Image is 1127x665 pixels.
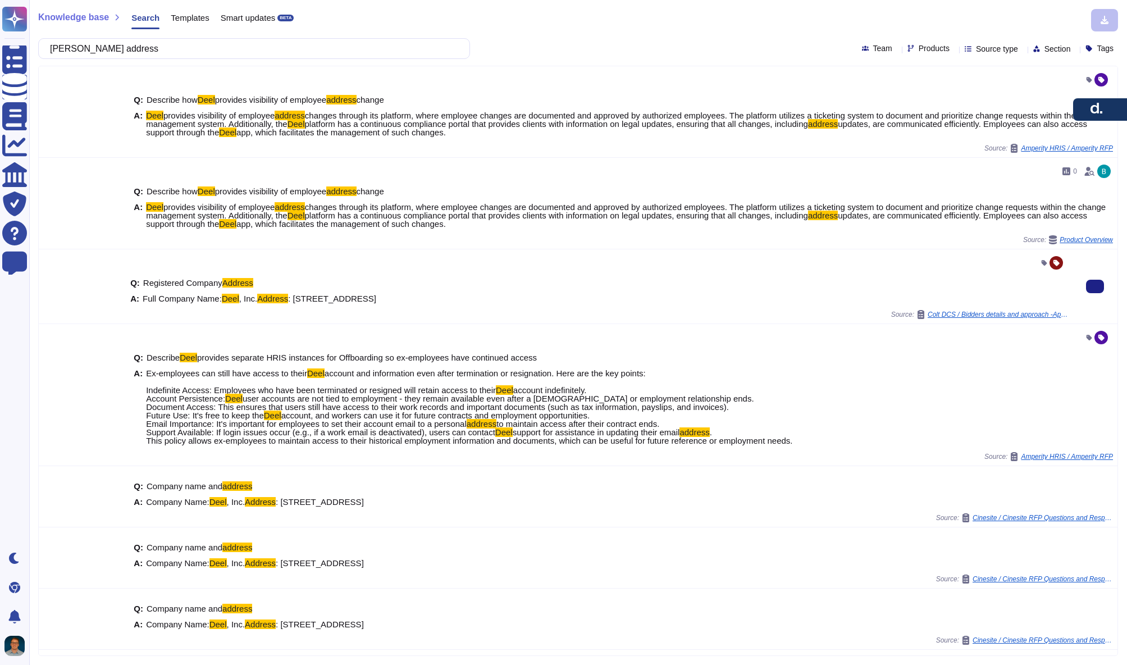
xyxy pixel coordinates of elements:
mark: address [326,95,356,104]
span: Source: [936,636,1113,645]
span: Source: [936,513,1113,522]
span: Cinesite / Cinesite RFP Questions and Responses [PERSON_NAME] [973,637,1113,644]
span: platform has a continuous compliance portal that provides clients with information on legal updat... [305,211,808,220]
span: , Inc. [227,558,245,568]
span: Amperity HRIS / Amperity RFP [1021,145,1113,152]
b: Q: [134,543,143,552]
span: changes through its platform, where employee changes are documented and approved by authorized em... [146,111,1106,129]
mark: address [808,119,838,129]
span: account and information even after termination or resignation. Here are the key points: Indefinit... [146,368,646,395]
span: Describe how [147,95,198,104]
span: : [STREET_ADDRESS] [288,294,376,303]
span: Smart updates [221,13,276,22]
mark: Address [257,294,288,303]
mark: address [222,481,252,491]
mark: Address [222,278,253,288]
mark: address [326,186,356,196]
span: Source type [976,45,1018,53]
mark: address [222,604,252,613]
mark: address [679,427,709,437]
span: Team [873,44,892,52]
b: A: [134,369,143,445]
input: Search a question or template... [44,39,458,58]
span: Source: [936,575,1113,584]
b: Q: [134,95,143,104]
b: A: [130,294,139,303]
span: Company Name: [146,558,209,568]
span: Describe how [147,186,198,196]
span: Company name and [147,481,222,491]
img: user [4,636,25,656]
mark: Address [245,558,276,568]
mark: Deel [307,368,325,378]
mark: Deel [264,411,281,420]
span: , Inc. [239,294,258,303]
span: change [357,95,384,104]
b: A: [134,111,143,136]
span: Product Overview [1060,236,1113,243]
span: change [357,186,384,196]
span: Cinesite / Cinesite RFP Questions and Responses [PERSON_NAME] [973,514,1113,521]
mark: Deel [198,186,215,196]
span: Source: [1023,235,1113,244]
span: Search [131,13,159,22]
button: user [2,634,33,658]
mark: address [275,202,304,212]
span: Source: [891,310,1068,319]
mark: address [275,111,304,120]
span: , Inc. [227,620,245,629]
span: provides separate HRIS instances for Offboarding so ex-employees have continued access [197,353,537,362]
b: A: [134,620,143,628]
mark: Deel [496,385,513,395]
mark: Deel [209,558,227,568]
span: Cinesite / Cinesite RFP Questions and Responses [PERSON_NAME] [973,576,1113,582]
span: : [STREET_ADDRESS] [276,620,364,629]
mark: Deel [209,620,227,629]
span: Source: [984,144,1113,153]
span: Describe [147,353,180,362]
mark: Deel [225,394,243,403]
span: Source: [984,452,1113,461]
span: provides visibility of employee [215,186,326,196]
mark: Address [245,497,276,507]
mark: Deel [288,119,305,129]
span: changes through its platform, where employee changes are documented and approved by authorized em... [146,202,1106,220]
span: Registered Company [143,278,222,288]
mark: address [467,419,496,429]
span: Full Company Name: [143,294,222,303]
span: , Inc. [227,497,245,507]
span: provides visibility of employee [163,202,275,212]
mark: Deel [146,202,163,212]
span: Company name and [147,604,222,613]
b: Q: [134,353,143,362]
span: Colt DCS / Bidders details and approach -Appendix A [928,311,1068,318]
span: to maintain access after their contract ends. Support Available: If login issues occur (e.g., if ... [146,419,659,437]
span: Templates [171,13,209,22]
img: user [1097,165,1111,178]
span: updates, are communicated efficiently. Employees can also access support through the [146,119,1087,137]
span: Company Name: [146,620,209,629]
mark: Deel [198,95,215,104]
span: updates, are communicated efficiently. Employees can also access support through the [146,211,1087,229]
b: Q: [134,482,143,490]
b: Q: [134,604,143,613]
mark: address [222,543,252,552]
b: A: [134,203,143,228]
b: Q: [134,187,143,195]
mark: Deel [180,353,197,362]
span: Section [1044,45,1071,53]
div: BETA [277,15,294,21]
mark: Deel [495,427,513,437]
span: provides visibility of employee [163,111,275,120]
span: user accounts are not tied to employment - they remain available even after a [DEMOGRAPHIC_DATA] ... [146,394,754,420]
mark: Address [245,620,276,629]
mark: Deel [219,219,236,229]
span: : [STREET_ADDRESS] [276,558,364,568]
span: app, which facilitates the management of such changes. [236,127,446,137]
mark: Deel [209,497,227,507]
mark: Deel [219,127,236,137]
span: Knowledge base [38,13,109,22]
mark: Deel [222,294,239,303]
span: account, and workers can use it for future contracts and employment opportunities. Email Importan... [146,411,590,429]
span: : [STREET_ADDRESS] [276,497,364,507]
